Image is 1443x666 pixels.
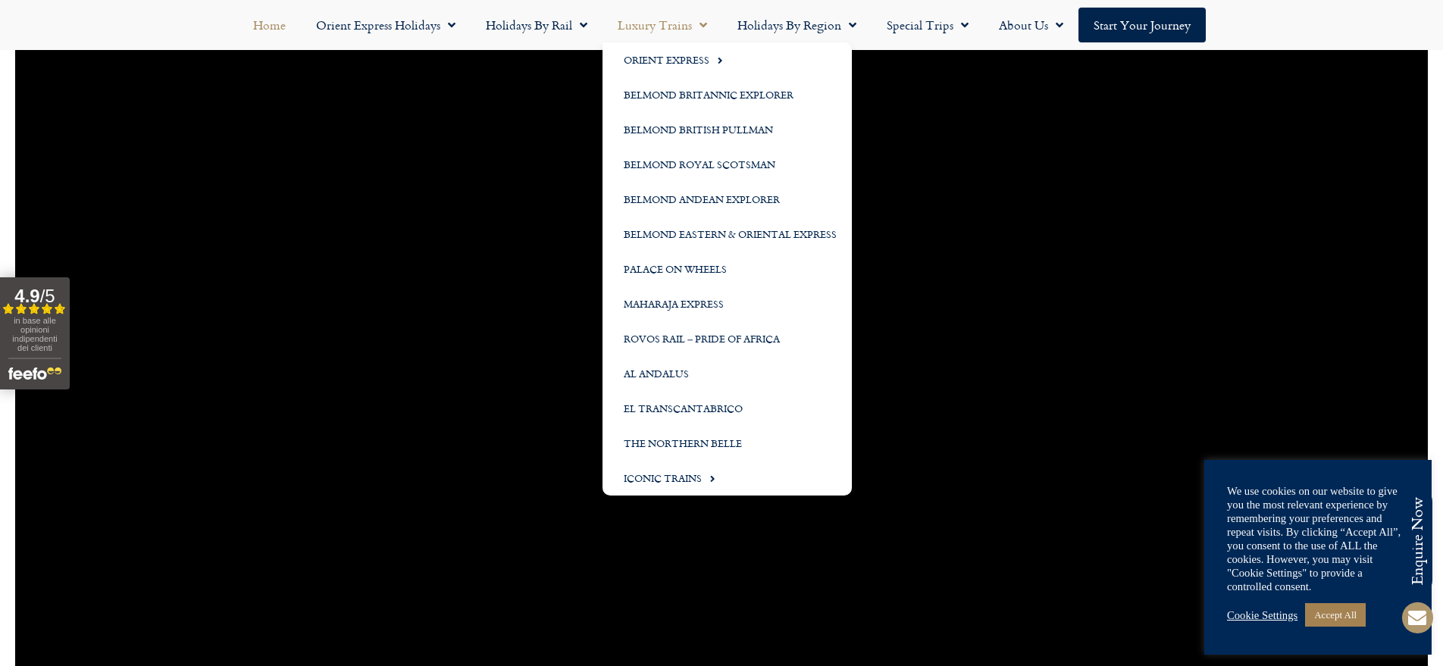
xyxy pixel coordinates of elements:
a: Al Andalus [603,356,852,391]
a: Belmond Britannic Explorer [603,77,852,112]
a: Belmond Eastern & Oriental Express [603,217,852,252]
a: Maharaja Express [603,286,852,321]
a: About Us [984,8,1078,42]
a: Orient Express [603,42,852,77]
ul: Luxury Trains [603,42,852,496]
a: Home [238,8,301,42]
a: Start your Journey [1078,8,1206,42]
nav: Menu [8,8,1435,42]
a: Rovos Rail – Pride of Africa [603,321,852,356]
a: Accept All [1305,603,1366,627]
a: Belmond Andean Explorer [603,182,852,217]
a: Holidays by Region [722,8,872,42]
a: Luxury Trains [603,8,722,42]
a: The Northern Belle [603,426,852,461]
a: Belmond British Pullman [603,112,852,147]
a: Holidays by Rail [471,8,603,42]
a: Cookie Settings [1227,608,1297,622]
a: Palace on Wheels [603,252,852,286]
div: We use cookies on our website to give you the most relevant experience by remembering your prefer... [1227,484,1409,593]
a: El Transcantabrico [603,391,852,426]
a: Special Trips [872,8,984,42]
a: Iconic Trains [603,461,852,496]
a: Belmond Royal Scotsman [603,147,852,182]
a: Orient Express Holidays [301,8,471,42]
